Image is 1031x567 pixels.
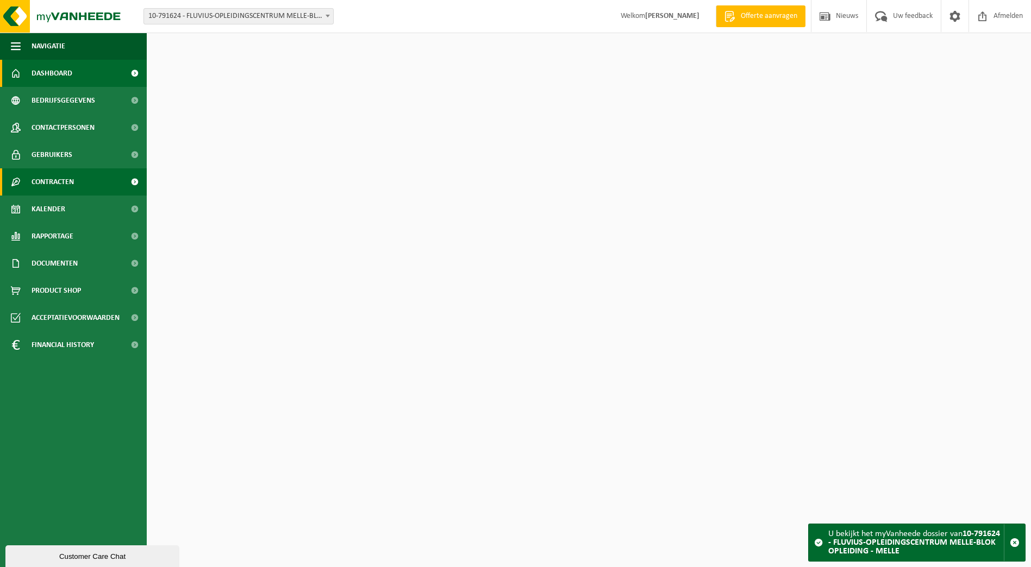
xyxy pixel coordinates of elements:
span: Contactpersonen [32,114,95,141]
span: Bedrijfsgegevens [32,87,95,114]
span: Financial History [32,331,94,358]
span: 10-791624 - FLUVIUS-OPLEIDINGSCENTRUM MELLE-BLOK OPLEIDING - MELLE [144,9,333,24]
span: 10-791624 - FLUVIUS-OPLEIDINGSCENTRUM MELLE-BLOK OPLEIDING - MELLE [143,8,334,24]
strong: 10-791624 - FLUVIUS-OPLEIDINGSCENTRUM MELLE-BLOK OPLEIDING - MELLE [828,530,1000,556]
span: Gebruikers [32,141,72,168]
span: Rapportage [32,223,73,250]
iframe: chat widget [5,543,182,567]
div: U bekijkt het myVanheede dossier van [828,524,1004,561]
span: Product Shop [32,277,81,304]
a: Offerte aanvragen [716,5,805,27]
span: Acceptatievoorwaarden [32,304,120,331]
span: Documenten [32,250,78,277]
span: Navigatie [32,33,65,60]
span: Contracten [32,168,74,196]
strong: [PERSON_NAME] [645,12,699,20]
span: Offerte aanvragen [738,11,800,22]
span: Dashboard [32,60,72,87]
span: Kalender [32,196,65,223]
